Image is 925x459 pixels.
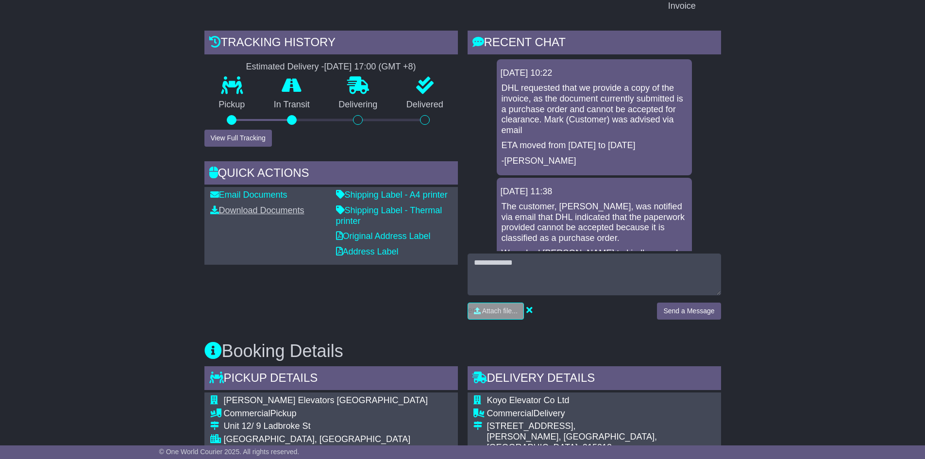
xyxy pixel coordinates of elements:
p: We asked [PERSON_NAME] to kindly amend and resend the paperwork as a commercial invoice copy [502,248,687,280]
div: [DATE] 11:38 [501,187,688,197]
p: In Transit [259,100,324,110]
p: Delivered [392,100,458,110]
div: Delivery [487,408,715,419]
p: -[PERSON_NAME] [502,156,687,167]
a: Shipping Label - Thermal printer [336,205,442,226]
span: Commercial [224,408,270,418]
span: Koyo Elevator Co Ltd [487,395,570,405]
a: Download Documents [210,205,304,215]
div: [DATE] 17:00 (GMT +8) [324,62,416,72]
a: Shipping Label - A4 printer [336,190,448,200]
div: Pickup [224,408,428,419]
div: Tracking history [204,31,458,57]
span: Commercial [487,408,534,418]
a: Original Address Label [336,231,431,241]
h3: Booking Details [204,341,721,361]
p: Pickup [204,100,260,110]
span: © One World Courier 2025. All rights reserved. [159,448,300,456]
p: The customer, [PERSON_NAME], was notified via email that DHL indicated that the paperwork provide... [502,202,687,243]
div: Pickup Details [204,366,458,392]
button: View Full Tracking [204,130,272,147]
div: [GEOGRAPHIC_DATA], [GEOGRAPHIC_DATA] [224,434,428,445]
div: [PERSON_NAME], [GEOGRAPHIC_DATA], [GEOGRAPHIC_DATA], 215313 [487,432,715,453]
p: DHL requested that we provide a copy of the invoice, as the document currently submitted is a pur... [502,83,687,136]
p: ETA moved from [DATE] to [DATE] [502,140,687,151]
div: Estimated Delivery - [204,62,458,72]
div: RECENT CHAT [468,31,721,57]
div: Quick Actions [204,161,458,187]
a: Address Label [336,247,399,256]
div: [DATE] 10:22 [501,68,688,79]
span: [PERSON_NAME] Elevators [GEOGRAPHIC_DATA] [224,395,428,405]
div: Unit 12/ 9 Ladbroke St [224,421,428,432]
p: Delivering [324,100,392,110]
a: Email Documents [210,190,287,200]
button: Send a Message [657,303,721,320]
div: Delivery Details [468,366,721,392]
div: [STREET_ADDRESS], [487,421,715,432]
